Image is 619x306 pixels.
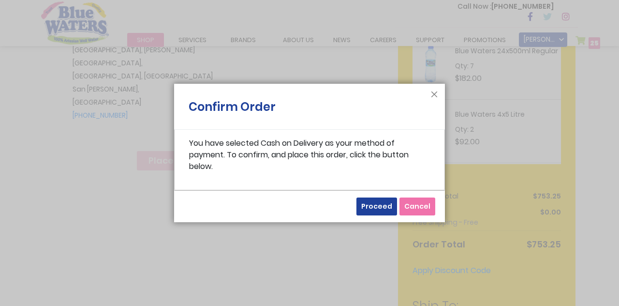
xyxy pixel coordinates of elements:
span: Proceed [361,201,392,211]
p: You have selected Cash on Delivery as your method of payment. To confirm, and place this order, c... [189,138,430,172]
button: Proceed [356,198,397,215]
button: Cancel [399,198,435,215]
h1: Confirm Order [189,98,276,121]
span: Cancel [404,201,430,211]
